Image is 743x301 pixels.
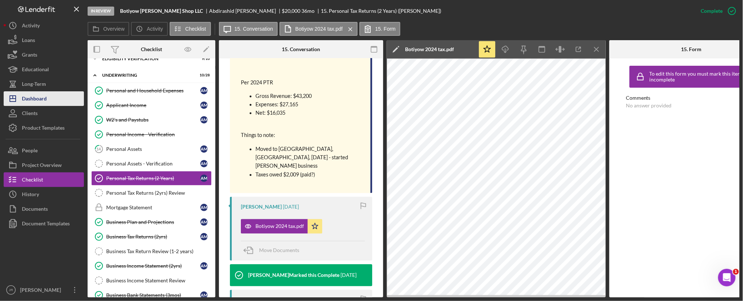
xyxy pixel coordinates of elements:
[22,62,49,79] div: Educational
[91,171,212,186] a: Personal Tax Returns (2 Years)AM
[106,292,200,298] div: Business Bank Statements (3mos)
[4,77,84,91] button: Long-Term
[4,91,84,106] button: Dashboard
[88,22,129,36] button: Overview
[681,46,702,52] div: 15. Form
[4,106,84,121] button: Clients
[22,158,62,174] div: Project Overview
[200,160,208,167] div: A M
[626,103,672,108] div: No answer provided
[4,62,84,77] button: Educational
[22,143,38,160] div: People
[91,244,212,259] a: Business Tax Return Review (1-2 years)
[106,102,200,108] div: Applicant Income
[97,146,101,151] tspan: 14
[197,57,210,61] div: 9 / 10
[22,91,47,108] div: Dashboard
[91,186,212,200] a: Personal Tax Returns (2yrs) Review
[694,4,739,18] button: Complete
[4,47,84,62] a: Grants
[255,146,349,169] span: Moved to [GEOGRAPHIC_DATA], [GEOGRAPHIC_DATA], [DATE] - started [PERSON_NAME] business
[255,93,312,99] span: Gross Revenue: $43,200
[340,273,357,278] time: 2025-01-30 15:42
[106,205,200,210] div: Mortgage Statement
[103,26,124,32] label: Overview
[375,26,396,32] label: 15. Form
[147,26,163,32] label: Activity
[219,22,278,36] button: 15. Conversation
[718,269,736,286] iframe: Intercom live chat
[200,87,208,94] div: A M
[22,47,37,64] div: Grants
[4,158,84,172] button: Project Overview
[701,4,723,18] div: Complete
[255,102,298,108] span: Expenses: $27,165
[4,187,84,202] a: History
[106,263,200,269] div: Business Income Statement (2yrs)
[91,83,212,98] a: Personal and Household ExpensesAM
[91,127,212,142] a: Personal Income - Verification
[241,79,273,85] span: Per 2024 PTR
[241,132,275,138] span: Things to note:
[733,269,739,275] span: 1
[359,22,400,36] button: 15. Form
[106,117,200,123] div: W2's and Paystubs
[22,202,48,218] div: Documents
[405,46,454,52] div: Botiyow 2024 tax.pdf
[282,8,301,14] span: $20,000
[18,283,66,299] div: [PERSON_NAME]
[4,143,84,158] button: People
[22,187,39,203] div: History
[4,202,84,216] button: Documents
[200,292,208,299] div: A M
[102,57,192,61] div: Eligibility Verification
[91,142,212,156] a: 14Personal AssetsAM
[106,219,200,225] div: Business Plan and Projections
[120,8,203,14] b: Botiyow [PERSON_NAME] Shop LLC
[88,7,114,16] div: In Review
[200,262,208,270] div: A M
[106,88,200,94] div: Personal and Household Expenses
[102,73,192,77] div: Underwriting
[209,8,282,14] div: Abdirashid [PERSON_NAME]
[200,116,208,123] div: A M
[106,234,200,240] div: Business Tax Returns (2yrs)
[302,8,315,14] div: 36 mo
[295,26,343,32] label: Botiyow 2024 tax.pdf
[22,33,35,49] div: Loans
[321,8,442,14] div: 15. Personal Tax Returns (2 Years) ([PERSON_NAME])
[282,46,320,52] div: 15. Conversation
[200,218,208,226] div: A M
[22,77,46,93] div: Long-Term
[248,273,339,278] div: [PERSON_NAME] Marked this Complete
[91,113,212,127] a: W2's and PaystubsAM
[4,121,84,135] button: Product Templates
[241,204,282,210] div: [PERSON_NAME]
[141,46,162,52] div: Checklist
[22,216,70,233] div: Document Templates
[4,283,84,297] button: JR[PERSON_NAME]
[255,172,315,178] span: Taxes owed $2,009 (paid?)
[106,175,200,181] div: Personal Tax Returns (2 Years)
[4,18,84,33] a: Activity
[4,172,84,187] button: Checklist
[255,110,285,116] span: Net: $16,035
[22,172,43,189] div: Checklist
[280,22,358,36] button: Botiyow 2024 tax.pdf
[197,73,210,77] div: 10 / 28
[91,156,212,171] a: Personal Assets - VerificationAM
[106,132,211,137] div: Personal Income - Verification
[22,106,38,122] div: Clients
[255,224,304,229] div: Botiyow 2024 tax.pdf
[91,215,212,229] a: Business Plan and ProjectionsAM
[200,102,208,109] div: A M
